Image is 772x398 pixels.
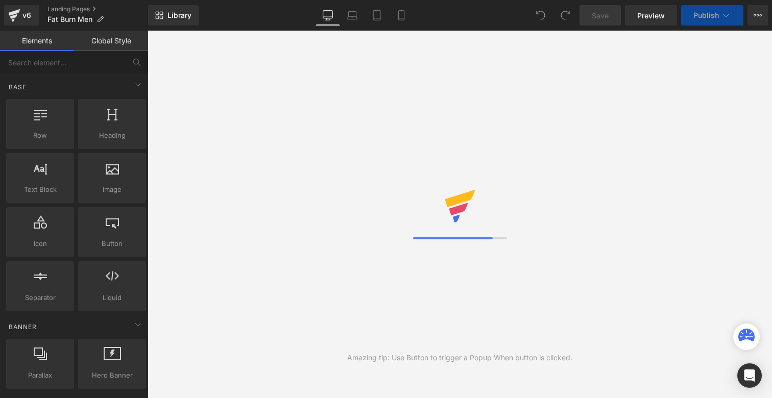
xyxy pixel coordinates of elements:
button: Publish [681,5,743,26]
a: Tablet [365,5,389,26]
a: Preview [625,5,677,26]
span: Publish [693,11,719,19]
div: v6 [20,9,33,22]
span: Preview [637,10,665,21]
span: Library [167,11,191,20]
a: New Library [148,5,199,26]
a: Global Style [74,31,148,51]
span: Separator [9,292,71,303]
button: Redo [555,5,575,26]
span: Base [8,82,28,92]
a: Mobile [389,5,414,26]
span: Heading [81,130,143,141]
span: Banner [8,322,38,332]
a: v6 [4,5,39,26]
span: Parallax [9,370,71,381]
span: Text Block [9,184,71,195]
a: Landing Pages [47,5,148,13]
span: Save [592,10,609,21]
span: Fat Burn Men [47,15,92,23]
span: Row [9,130,71,141]
span: Icon [9,238,71,249]
a: Laptop [340,5,365,26]
button: More [747,5,768,26]
div: Amazing tip: Use Button to trigger a Popup When button is clicked. [347,352,572,363]
span: Button [81,238,143,249]
span: Hero Banner [81,370,143,381]
a: Desktop [316,5,340,26]
div: Open Intercom Messenger [737,363,762,388]
span: Image [81,184,143,195]
button: Undo [530,5,551,26]
span: Liquid [81,292,143,303]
